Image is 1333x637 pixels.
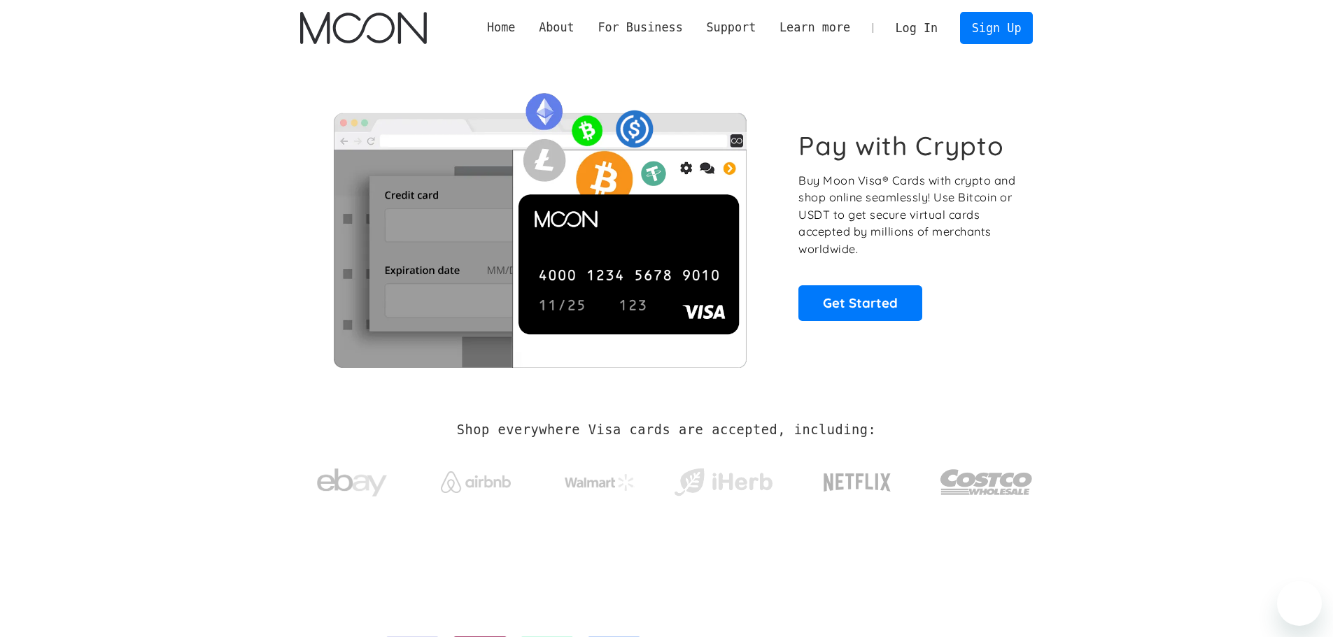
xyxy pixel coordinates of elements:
a: ebay [300,447,404,512]
img: Moon Logo [300,12,427,44]
a: Home [475,19,527,36]
div: Learn more [768,19,862,36]
a: Airbnb [423,457,528,500]
a: Log In [884,13,950,43]
div: About [527,19,586,36]
a: Sign Up [960,12,1033,43]
a: iHerb [671,450,775,508]
div: For Business [586,19,695,36]
a: home [300,12,427,44]
img: Walmart [565,474,635,491]
a: Walmart [547,460,651,498]
p: Buy Moon Visa® Cards with crypto and shop online seamlessly! Use Bitcoin or USDT to get secure vi... [798,172,1017,258]
a: Netflix [795,451,920,507]
div: Support [695,19,768,36]
div: Learn more [780,19,850,36]
div: Support [706,19,756,36]
h2: Shop everywhere Visa cards are accepted, including: [457,422,876,438]
iframe: Button to launch messaging window [1277,581,1322,626]
div: About [539,19,574,36]
div: For Business [598,19,682,36]
img: iHerb [671,464,775,501]
a: Costco [940,442,1034,515]
img: Airbnb [441,471,511,493]
h1: Pay with Crypto [798,130,1004,162]
img: ebay [317,461,387,505]
img: Netflix [822,465,892,500]
img: Costco [940,456,1034,508]
img: Moon Cards let you spend your crypto anywhere Visa is accepted. [300,83,780,367]
a: Get Started [798,285,922,320]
